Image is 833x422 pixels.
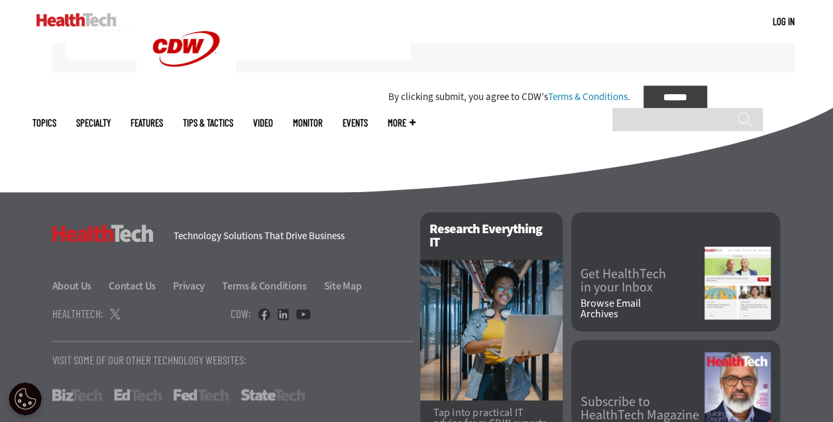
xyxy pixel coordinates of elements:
[76,118,111,128] span: Specialty
[52,354,414,366] p: Visit Some Of Our Other Technology Websites:
[420,212,563,260] h2: Research Everything IT
[222,279,322,293] a: Terms & Conditions
[114,389,162,401] a: EdTech
[36,13,117,26] img: Home
[581,395,704,421] a: Subscribe toHealthTech Magazine
[183,118,233,128] a: Tips & Tactics
[231,308,251,319] h4: CDW:
[137,87,236,101] a: CDW
[253,118,273,128] a: Video
[388,92,630,102] div: By clicking submit, you agree to CDW’s .
[704,246,771,319] img: newsletter screenshot
[241,389,305,401] a: StateTech
[52,389,102,401] a: BizTech
[9,382,42,415] div: Cookie Settings
[173,279,220,293] a: Privacy
[581,298,704,319] a: Browse EmailArchives
[174,231,404,241] h4: Technology Solutions That Drive Business
[9,382,42,415] button: Open Preferences
[388,118,416,128] span: More
[773,15,795,27] a: Log in
[52,308,103,319] h4: HealthTech:
[52,225,154,242] h3: HealthTech
[174,389,229,401] a: FedTech
[109,279,171,293] a: Contact Us
[293,118,323,128] a: MonITor
[52,279,107,293] a: About Us
[581,268,704,294] a: Get HealthTechin your Inbox
[343,118,368,128] a: Events
[324,279,362,293] a: Site Map
[32,118,56,128] span: Topics
[131,118,163,128] a: Features
[773,15,795,28] div: User menu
